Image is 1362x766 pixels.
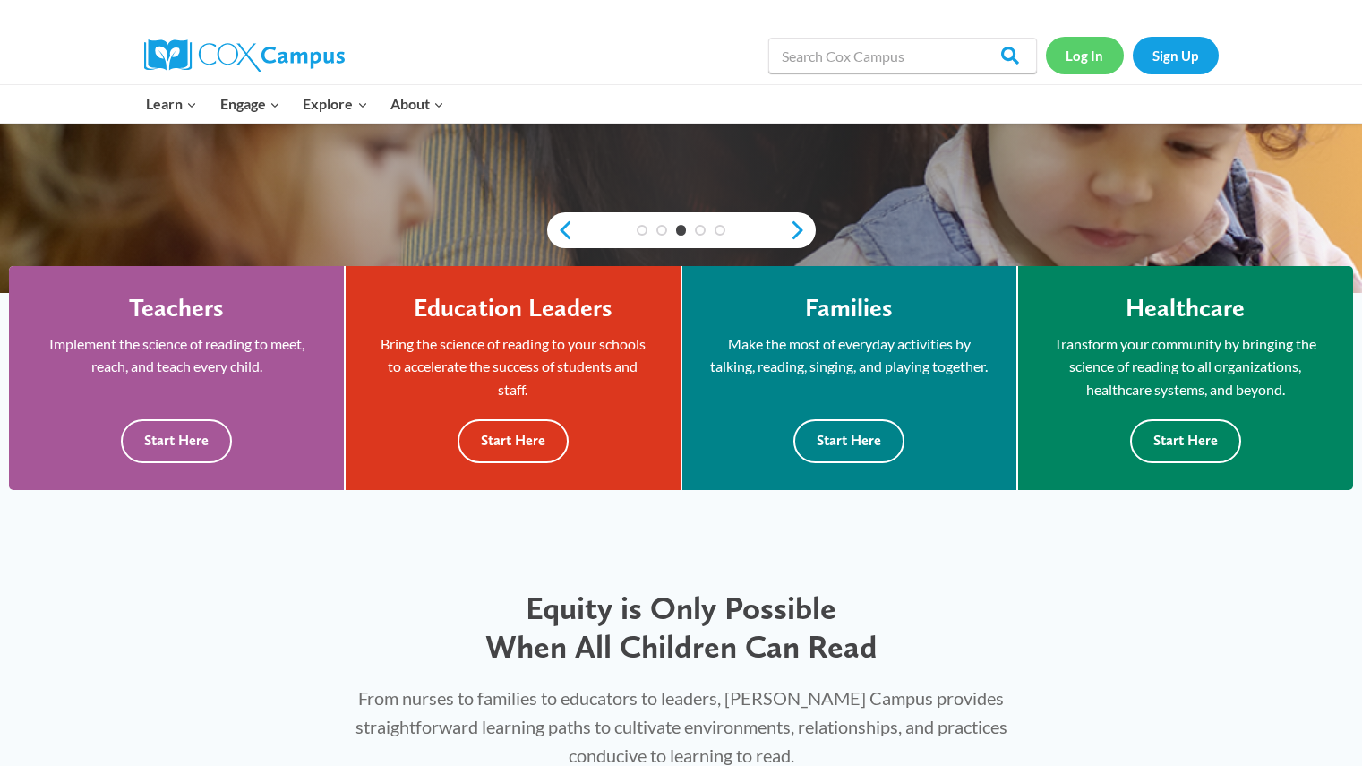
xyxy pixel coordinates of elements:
[121,419,232,463] button: Start Here
[9,266,344,490] a: Teachers Implement the science of reading to meet, reach, and teach every child. Start Here
[1046,37,1219,73] nav: Secondary Navigation
[485,589,878,666] span: Equity is Only Possible When All Children Can Read
[715,225,725,236] a: 5
[768,38,1037,73] input: Search Cox Campus
[135,85,210,123] button: Child menu of Learn
[1133,37,1219,73] a: Sign Up
[144,39,345,72] img: Cox Campus
[1045,332,1326,401] p: Transform your community by bringing the science of reading to all organizations, healthcare syst...
[135,85,456,123] nav: Primary Navigation
[373,332,653,401] p: Bring the science of reading to your schools to accelerate the success of students and staff.
[656,225,667,236] a: 2
[793,419,904,463] button: Start Here
[676,225,687,236] a: 3
[789,219,816,241] a: next
[709,332,989,378] p: Make the most of everyday activities by talking, reading, singing, and playing together.
[129,293,224,323] h4: Teachers
[36,332,317,378] p: Implement the science of reading to meet, reach, and teach every child.
[547,212,816,248] div: content slider buttons
[637,225,647,236] a: 1
[209,85,292,123] button: Child menu of Engage
[414,293,612,323] h4: Education Leaders
[458,419,569,463] button: Start Here
[1046,37,1124,73] a: Log In
[547,219,574,241] a: previous
[1130,419,1241,463] button: Start Here
[292,85,380,123] button: Child menu of Explore
[1126,293,1245,323] h4: Healthcare
[1018,266,1353,490] a: Healthcare Transform your community by bringing the science of reading to all organizations, heal...
[379,85,456,123] button: Child menu of About
[682,266,1016,490] a: Families Make the most of everyday activities by talking, reading, singing, and playing together....
[695,225,706,236] a: 4
[346,266,680,490] a: Education Leaders Bring the science of reading to your schools to accelerate the success of stude...
[805,293,893,323] h4: Families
